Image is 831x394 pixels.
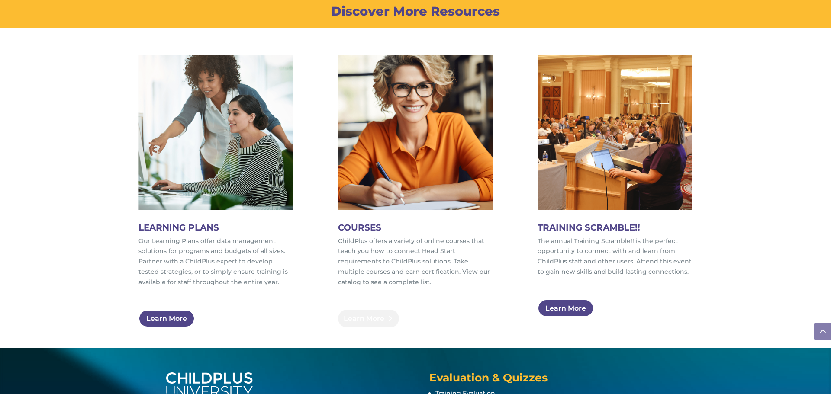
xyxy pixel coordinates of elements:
img: courses icon [338,55,493,210]
h3: Discover More Resources [138,5,692,22]
span: LEARNING PLANS [138,222,219,233]
span: COURSES [338,222,381,233]
a: Learn More [138,310,195,327]
p: Our Learning Plans offer data management solutions for programs and budgets of all sizes. Partner... [138,236,293,288]
p: ChildPlus offers a variety of online courses that teach you how to connect Head Start requirement... [338,236,493,288]
h4: Evaluation & Quizzes [429,372,665,388]
img: 2024 ChildPlus Training Scramble [538,55,692,210]
p: The annual Training Scramble!! is the perfect opportunity to connect with and learn from ChildPlu... [538,236,692,277]
a: Learn More [538,299,594,317]
a: Learn More [338,310,399,327]
span: TRAINING SCRAMBLE!! [538,222,640,233]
